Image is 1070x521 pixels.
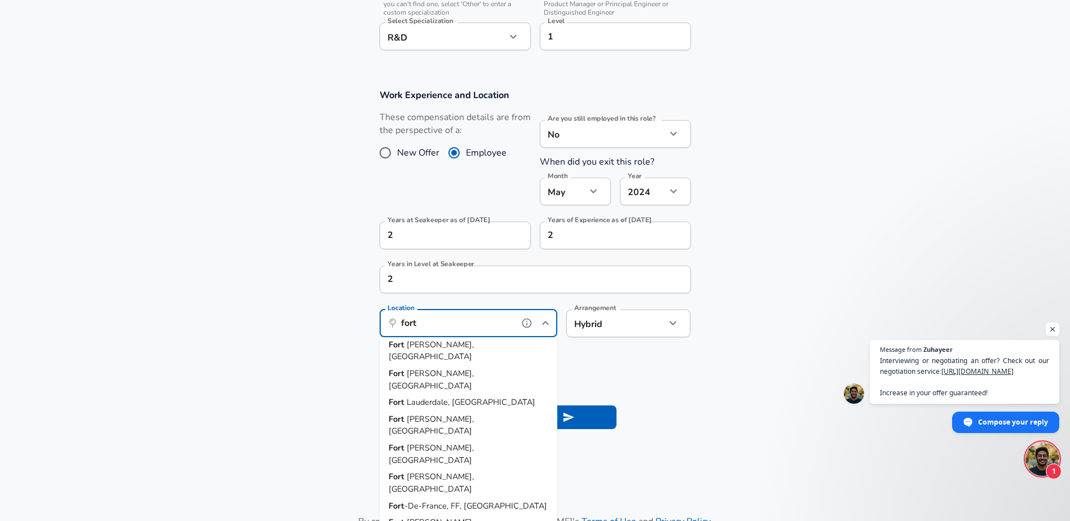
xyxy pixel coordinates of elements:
[880,346,922,352] span: Message from
[388,217,490,223] label: Years at Seakeeper as of [DATE]
[380,222,506,249] input: 0
[545,28,686,45] input: L3
[620,178,666,205] div: 2024
[518,315,535,332] button: help
[389,500,404,511] strong: Fort
[628,173,642,179] label: Year
[388,304,414,311] label: Location
[548,17,565,24] label: Level
[407,396,535,408] span: Lauderdale, [GEOGRAPHIC_DATA]
[540,156,654,168] label: When did you exit this role?
[548,217,652,223] label: Years of Experience as of [DATE]
[1046,463,1062,479] span: 1
[1025,442,1059,476] div: Open chat
[389,471,474,494] span: [PERSON_NAME], [GEOGRAPHIC_DATA]
[540,120,666,148] div: No
[404,500,547,511] span: -De-France, FF, [GEOGRAPHIC_DATA]
[880,355,1049,398] span: Interviewing or negotiating an offer? Check out our negotiation service: Increase in your offer g...
[389,413,474,437] span: [PERSON_NAME], [GEOGRAPHIC_DATA]
[380,111,531,137] label: These compensation details are from the perspective of a:
[574,304,616,311] label: Arrangement
[540,178,586,205] div: May
[389,368,474,391] span: [PERSON_NAME], [GEOGRAPHIC_DATA]
[923,346,953,352] span: Zuhayeer
[466,146,507,160] span: Employee
[380,266,666,293] input: 1
[389,471,407,482] strong: Fort
[388,17,453,24] label: Select Specialization
[397,146,439,160] span: New Offer
[548,115,655,122] label: Are you still employed in this role?
[388,260,474,267] label: Years in Level at Seakeeper
[389,339,474,363] span: [PERSON_NAME], [GEOGRAPHIC_DATA]
[389,396,407,408] strong: Fort
[389,442,407,453] strong: Fort
[389,442,474,466] span: [PERSON_NAME], [GEOGRAPHIC_DATA]
[389,413,407,425] strong: Fort
[566,310,649,337] div: Hybrid
[380,89,691,101] h3: Work Experience and Location
[380,23,506,50] div: R&D
[389,339,407,350] strong: Fort
[548,173,567,179] label: Month
[978,412,1048,432] span: Compose your reply
[389,368,407,379] strong: Fort
[540,222,666,249] input: 7
[538,315,553,331] button: Close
